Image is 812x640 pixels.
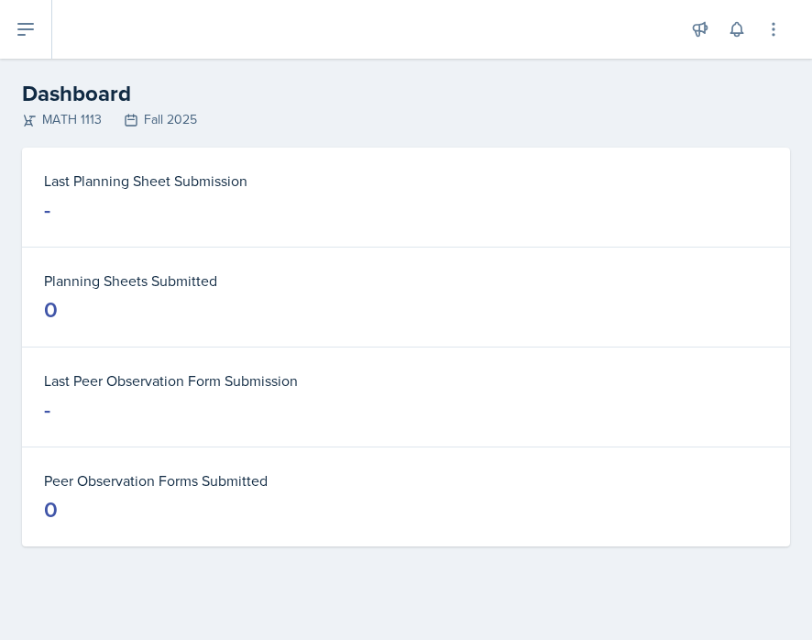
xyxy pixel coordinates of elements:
div: - [44,395,50,425]
dt: Last Peer Observation Form Submission [44,370,768,392]
div: 0 [44,295,58,325]
dt: Last Planning Sheet Submission [44,170,768,192]
div: MATH 1113 Fall 2025 [22,110,790,129]
div: - [44,195,50,225]
dt: Peer Observation Forms Submitted [44,469,768,491]
div: 0 [44,495,58,524]
h2: Dashboard [22,77,790,110]
dt: Planning Sheets Submitted [44,270,768,292]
